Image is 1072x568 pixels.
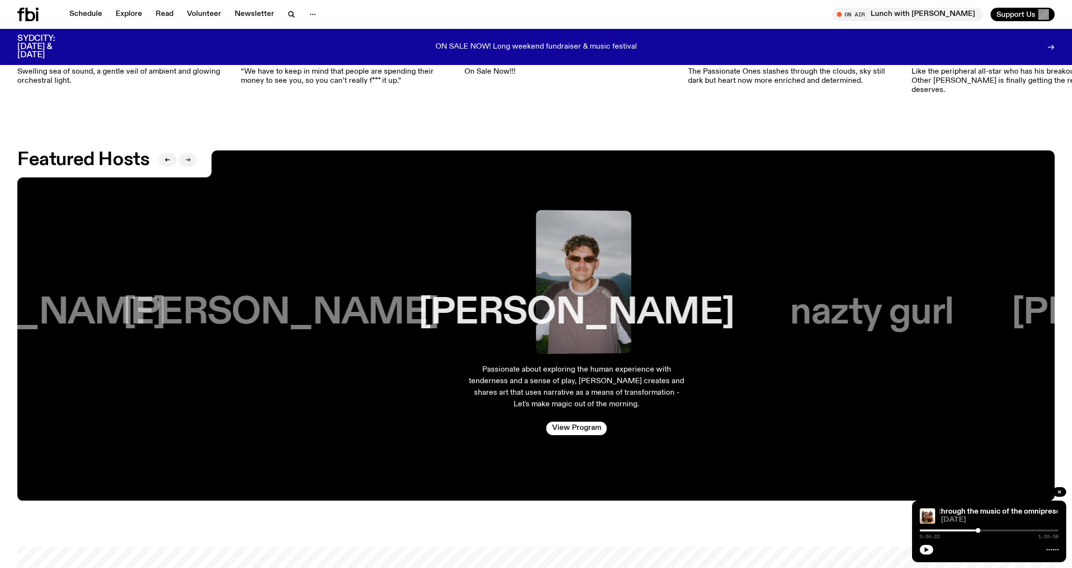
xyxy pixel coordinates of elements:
[17,67,230,86] p: Swelling sea of sound, a gentle veil of ambient and glowing orchestral light.
[123,295,439,331] h3: [PERSON_NAME]
[920,534,940,539] span: 0:50:22
[996,10,1035,19] span: Support Us
[181,8,227,21] a: Volunteer
[688,67,901,86] p: The Passionate Ones slashes through the clouds, sky still dark but heart now more enriched and de...
[1038,534,1059,539] span: 1:59:58
[941,516,1059,524] span: [DATE]
[17,35,79,59] h3: SYDCITY: [DATE] & [DATE]
[241,67,454,86] p: “We have to keep in mind that people are spending their money to see you, so you can’t really f**...
[241,49,454,86] a: Shock Corridor[DATE]“We have to keep in mind that people are spending their money to see you, so ...
[688,49,901,86] a: The Passionate Ones –Nourished By Time[DATE]The Passionate Ones slashes through the clouds, sky s...
[790,295,953,331] h3: nazty gurl
[920,508,935,524] img: All seven members of Kokoroko either standing, sitting or spread out on the ground. They are hudd...
[536,210,632,354] img: Harrie Hastings stands in front of cloud-covered sky and rolling hills. He's wearing sunglasses a...
[546,422,607,435] a: View Program
[419,295,734,331] h3: [PERSON_NAME]
[991,8,1055,21] button: Support Us
[17,49,230,86] a: Ŋurru Wäŋa –Hand To Earth[DATE]Swelling sea of sound, a gentle veil of ambient and glowing orches...
[150,8,179,21] a: Read
[832,8,983,21] button: On AirLunch with [PERSON_NAME]
[436,43,637,52] p: ON SALE NOW! Long weekend fundraiser & music festival
[17,151,149,168] h2: Featured Hosts
[464,67,659,77] p: On Sale Now!!!
[110,8,148,21] a: Explore
[64,8,108,21] a: Schedule
[229,8,280,21] a: Newsletter
[469,364,685,410] p: Passionate about exploring the human experience with tenderness and a sense of play, [PERSON_NAME...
